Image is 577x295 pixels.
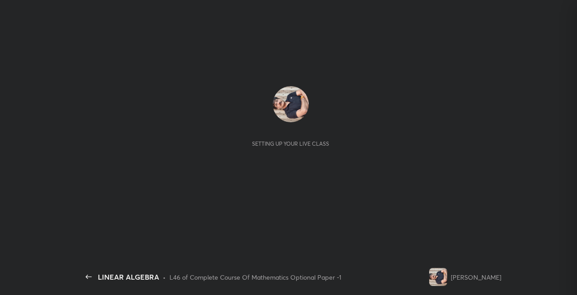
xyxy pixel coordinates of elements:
div: LINEAR ALGEBRA [98,272,159,282]
img: 1400c990764a43aca6cb280cd9c2ba30.jpg [429,268,447,286]
div: Setting up your live class [252,140,329,147]
div: L46 of Complete Course Of Mathematics Optional Paper -1 [169,272,341,282]
div: [PERSON_NAME] [451,272,501,282]
div: • [163,272,166,282]
img: 1400c990764a43aca6cb280cd9c2ba30.jpg [273,86,309,122]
